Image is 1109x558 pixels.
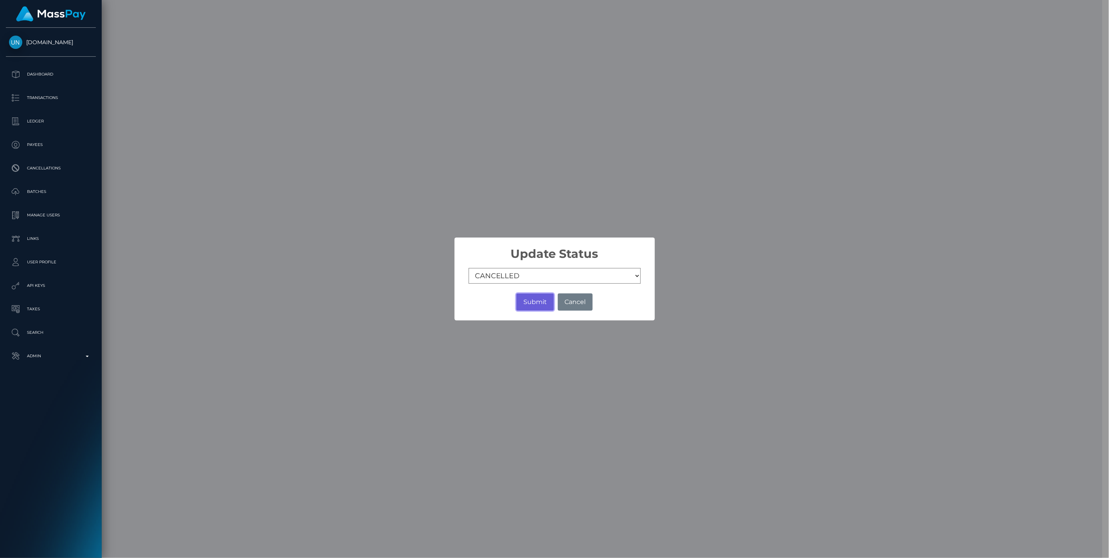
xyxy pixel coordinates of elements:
p: Taxes [9,303,93,315]
p: Ledger [9,115,93,127]
p: API Keys [9,280,93,292]
p: Admin [9,350,93,362]
p: Links [9,233,93,245]
p: Cancellations [9,162,93,174]
p: Payees [9,139,93,151]
p: Batches [9,186,93,198]
button: Submit [516,293,554,311]
img: MassPay Logo [16,6,86,22]
p: Transactions [9,92,93,104]
p: Search [9,327,93,338]
p: Manage Users [9,209,93,221]
img: Unlockt.me [9,36,22,49]
h2: Update Status [455,238,655,261]
p: User Profile [9,256,93,268]
span: [DOMAIN_NAME] [6,39,96,46]
button: Cancel [558,293,593,311]
p: Dashboard [9,68,93,80]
